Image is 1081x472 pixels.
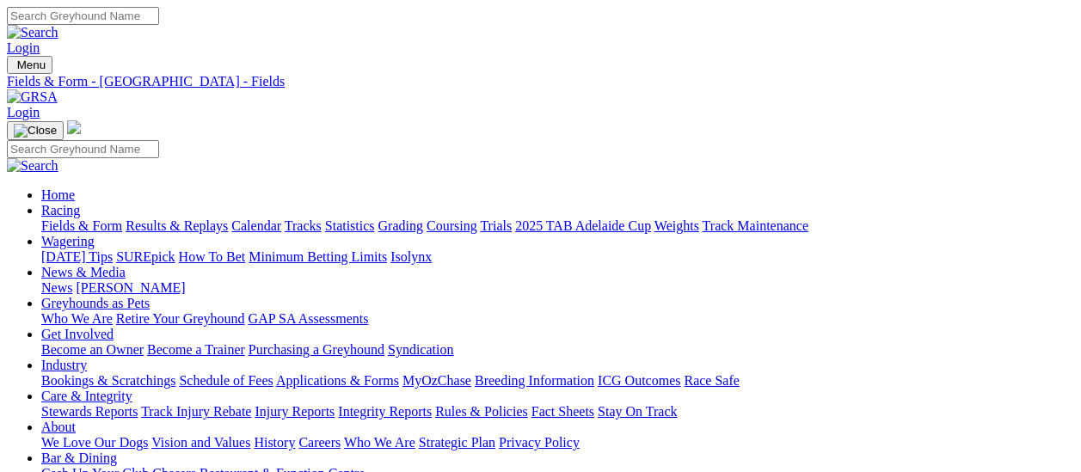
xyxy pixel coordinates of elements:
a: MyOzChase [402,373,471,388]
a: Tracks [285,218,322,233]
a: Applications & Forms [276,373,399,388]
a: Stay On Track [598,404,677,419]
a: Home [41,187,75,202]
a: Weights [654,218,699,233]
div: Care & Integrity [41,404,1074,420]
div: Industry [41,373,1074,389]
a: Privacy Policy [499,435,580,450]
a: Become a Trainer [147,342,245,357]
div: Get Involved [41,342,1074,358]
div: About [41,435,1074,451]
a: Vision and Values [151,435,250,450]
a: Strategic Plan [419,435,495,450]
input: Search [7,7,159,25]
a: Coursing [427,218,477,233]
a: Industry [41,358,87,372]
a: Stewards Reports [41,404,138,419]
a: Become an Owner [41,342,144,357]
a: Track Maintenance [703,218,808,233]
a: News [41,280,72,295]
a: Schedule of Fees [179,373,273,388]
a: Fields & Form - [GEOGRAPHIC_DATA] - Fields [7,74,1074,89]
div: Greyhounds as Pets [41,311,1074,327]
a: SUREpick [116,249,175,264]
a: Greyhounds as Pets [41,296,150,310]
a: Results & Replays [126,218,228,233]
a: Care & Integrity [41,389,132,403]
a: Get Involved [41,327,114,341]
a: [DATE] Tips [41,249,113,264]
img: GRSA [7,89,58,105]
img: Search [7,25,58,40]
img: Close [14,124,57,138]
a: Bookings & Scratchings [41,373,175,388]
input: Search [7,140,159,158]
a: [PERSON_NAME] [76,280,185,295]
a: Integrity Reports [338,404,432,419]
a: GAP SA Assessments [249,311,369,326]
a: Login [7,105,40,120]
a: Who We Are [344,435,415,450]
a: About [41,420,76,434]
img: Search [7,158,58,174]
div: Racing [41,218,1074,234]
a: 2025 TAB Adelaide Cup [515,218,651,233]
img: logo-grsa-white.png [67,120,81,134]
a: Syndication [388,342,453,357]
a: Purchasing a Greyhound [249,342,384,357]
div: News & Media [41,280,1074,296]
a: We Love Our Dogs [41,435,148,450]
button: Toggle navigation [7,56,52,74]
a: Trials [480,218,512,233]
a: Injury Reports [255,404,335,419]
a: Wagering [41,234,95,248]
a: How To Bet [179,249,246,264]
button: Toggle navigation [7,121,64,140]
a: Calendar [231,218,281,233]
a: Isolynx [390,249,432,264]
a: Breeding Information [475,373,594,388]
a: ICG Outcomes [598,373,680,388]
span: Menu [17,58,46,71]
a: Fact Sheets [531,404,594,419]
a: History [254,435,295,450]
a: Minimum Betting Limits [249,249,387,264]
a: Racing [41,203,80,218]
a: Careers [298,435,341,450]
div: Wagering [41,249,1074,265]
a: News & Media [41,265,126,279]
a: Who We Are [41,311,113,326]
a: Statistics [325,218,375,233]
a: Race Safe [684,373,739,388]
a: Login [7,40,40,55]
a: Bar & Dining [41,451,117,465]
a: Retire Your Greyhound [116,311,245,326]
a: Track Injury Rebate [141,404,251,419]
a: Fields & Form [41,218,122,233]
a: Grading [378,218,423,233]
a: Rules & Policies [435,404,528,419]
